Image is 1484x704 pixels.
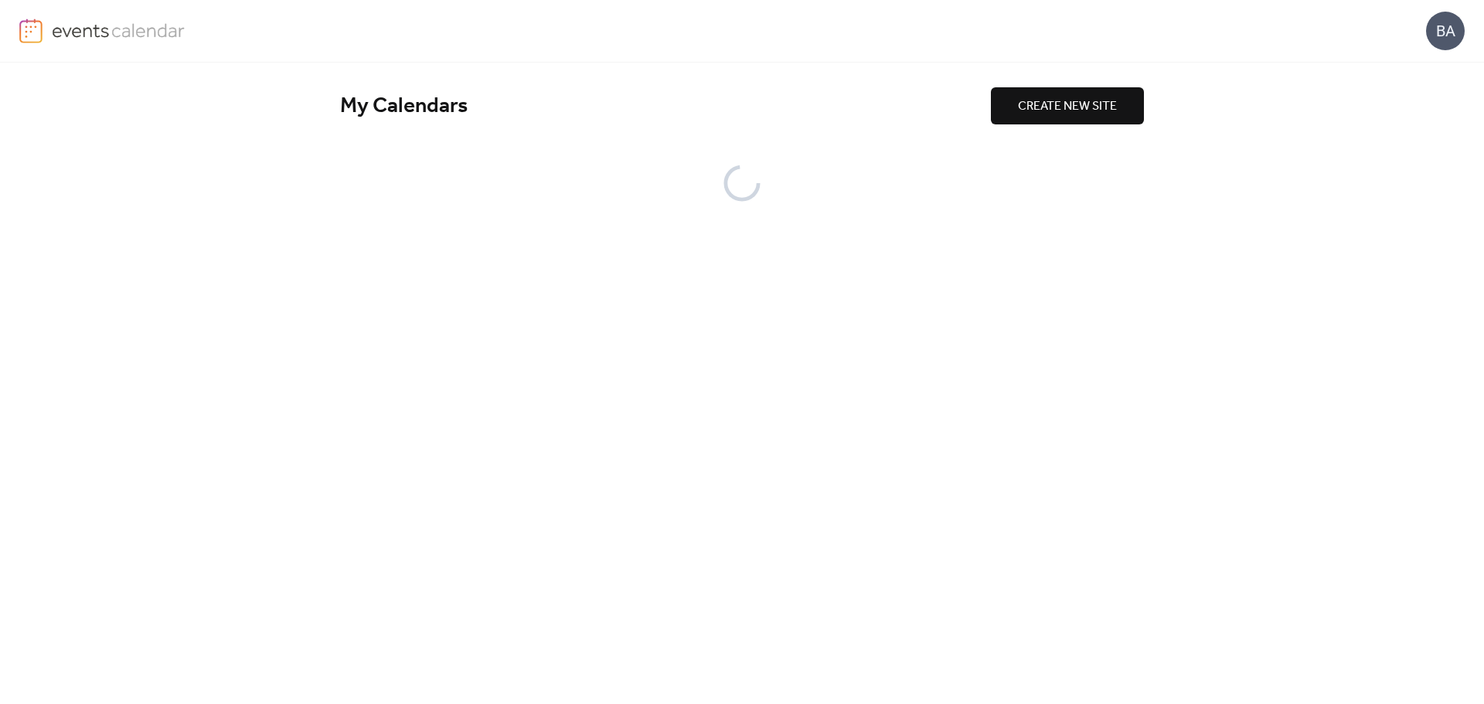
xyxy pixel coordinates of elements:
div: My Calendars [340,93,991,120]
div: BA [1426,12,1465,50]
img: logo-type [52,19,185,42]
img: logo [19,19,43,43]
button: CREATE NEW SITE [991,87,1144,124]
span: CREATE NEW SITE [1018,97,1117,116]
